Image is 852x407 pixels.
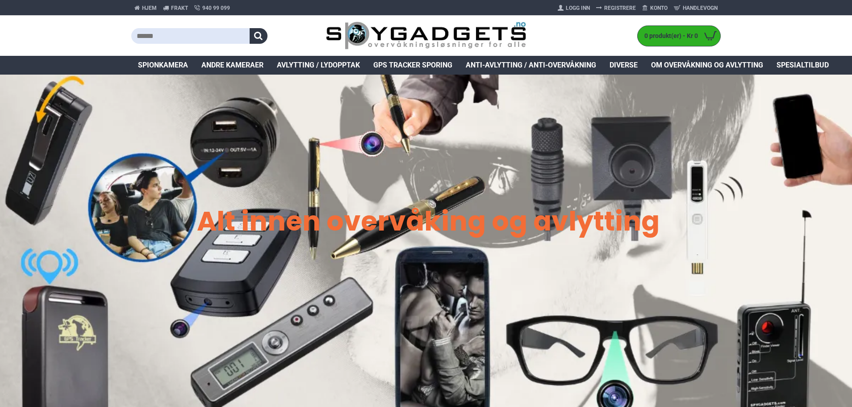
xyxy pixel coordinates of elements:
span: Logg Inn [566,4,590,12]
span: Diverse [610,60,638,71]
span: Spesialtilbud [777,60,829,71]
span: Registrere [604,4,636,12]
a: Anti-avlytting / Anti-overvåkning [459,56,603,75]
span: Frakt [171,4,188,12]
span: Avlytting / Lydopptak [277,60,360,71]
span: Spionkamera [138,60,188,71]
a: Spesialtilbud [770,56,835,75]
span: Om overvåkning og avlytting [651,60,763,71]
a: Avlytting / Lydopptak [270,56,367,75]
a: Andre kameraer [195,56,270,75]
a: Om overvåkning og avlytting [644,56,770,75]
span: 940 99 099 [202,4,230,12]
a: Logg Inn [555,1,593,15]
a: Spionkamera [131,56,195,75]
a: GPS Tracker Sporing [367,56,459,75]
img: SpyGadgets.no [326,21,526,50]
span: 0 produkt(er) - Kr 0 [638,31,700,41]
span: GPS Tracker Sporing [373,60,452,71]
span: Handlevogn [683,4,718,12]
span: Anti-avlytting / Anti-overvåkning [466,60,596,71]
span: Andre kameraer [201,60,263,71]
a: Registrere [593,1,639,15]
a: Handlevogn [671,1,721,15]
a: 0 produkt(er) - Kr 0 [638,26,720,46]
span: Hjem [142,4,157,12]
a: Diverse [603,56,644,75]
a: Konto [639,1,671,15]
span: Konto [650,4,668,12]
